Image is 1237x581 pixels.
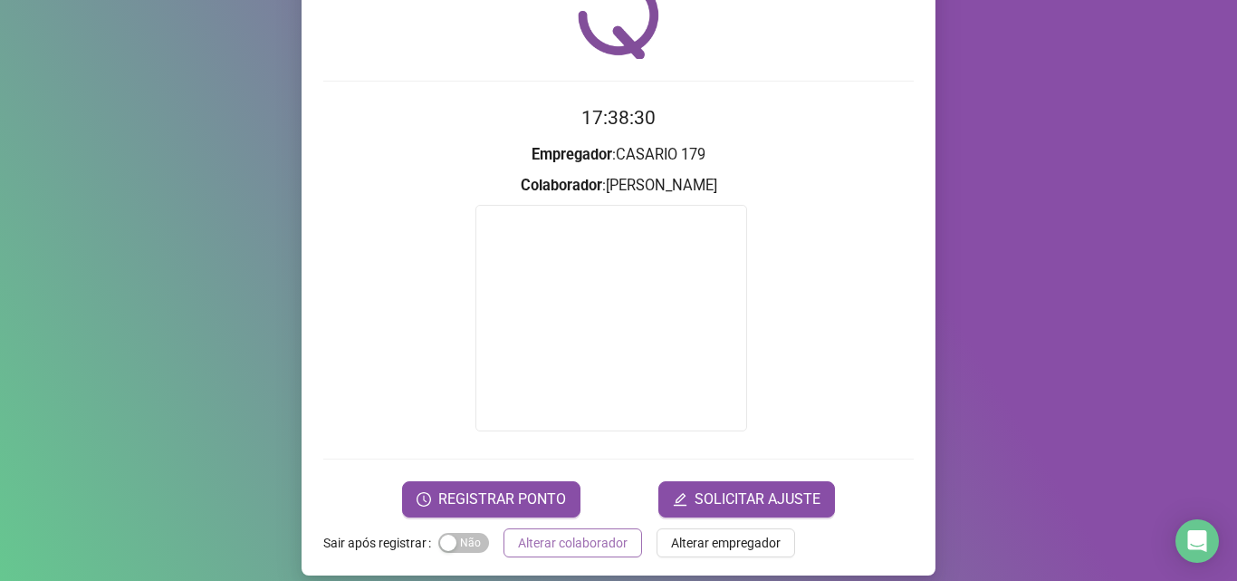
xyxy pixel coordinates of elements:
[581,107,656,129] time: 17:38:30
[671,533,781,553] span: Alterar empregador
[673,492,687,507] span: edit
[323,528,438,557] label: Sair após registrar
[417,492,431,507] span: clock-circle
[438,489,566,510] span: REGISTRAR PONTO
[658,481,835,518] button: editSOLICITAR AJUSTE
[518,533,628,553] span: Alterar colaborador
[323,143,914,167] h3: : CASARIO 179
[503,528,642,557] button: Alterar colaborador
[695,489,820,510] span: SOLICITAR AJUSTE
[657,528,795,557] button: Alterar empregador
[532,146,612,163] strong: Empregador
[323,174,914,198] h3: : [PERSON_NAME]
[521,177,602,194] strong: Colaborador
[402,481,580,518] button: REGISTRAR PONTO
[1175,519,1219,563] div: Open Intercom Messenger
